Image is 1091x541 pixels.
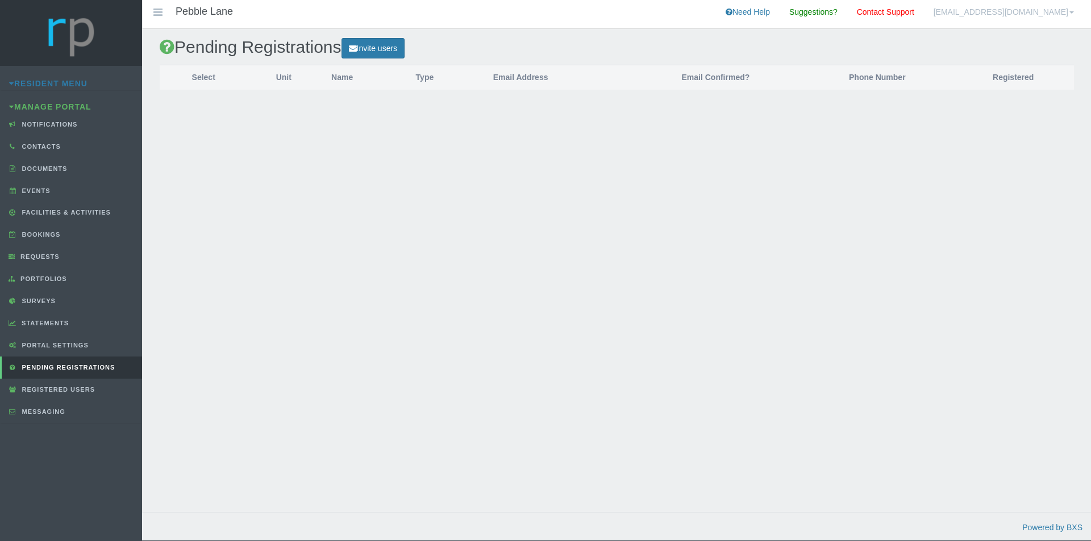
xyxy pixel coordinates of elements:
[19,209,111,216] span: Facilities & Activities
[19,364,115,371] span: Pending Registrations
[19,121,78,128] span: Notifications
[630,65,802,90] th: Email Confirmed?
[9,79,88,88] a: Resident Menu
[176,6,233,18] h4: Pebble Lane
[247,65,320,90] th: Unit
[19,386,95,393] span: Registered Users
[405,65,482,90] th: Type
[19,231,61,238] span: Bookings
[160,37,1074,58] h2: Pending Registrations
[19,297,56,304] span: Surveys
[320,65,404,90] th: Name
[952,65,1074,90] th: Registered
[802,65,952,90] th: Phone Number
[9,102,91,111] a: Manage Portal
[19,143,61,150] span: Contacts
[19,320,69,326] span: Statements
[19,342,89,349] span: Portal Settings
[19,408,65,415] span: Messaging
[18,253,60,260] span: Requests
[342,38,405,59] a: Invite users
[19,165,68,172] span: Documents
[1022,523,1082,532] a: Powered by BXS
[160,65,247,90] th: Select
[18,275,67,282] span: Portfolios
[482,65,630,90] th: Email Address
[19,187,51,194] span: Events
